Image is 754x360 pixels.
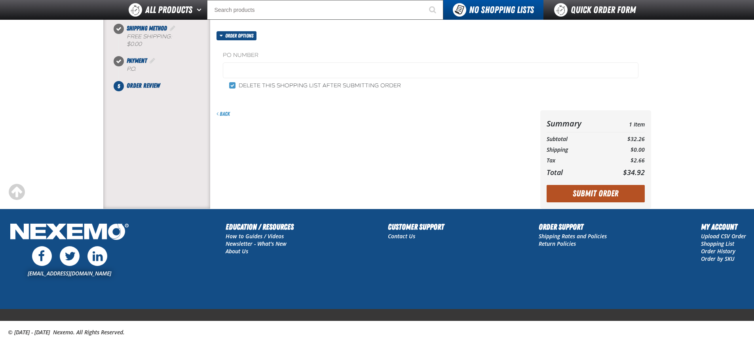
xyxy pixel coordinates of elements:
span: All Products [145,3,192,17]
span: $34.92 [623,168,645,177]
a: How to Guides / Videos [226,232,284,240]
a: Back [217,111,230,117]
span: Payment [127,57,147,64]
a: Shopping List [701,240,734,247]
a: Order by SKU [701,255,735,262]
span: No Shopping Lists [469,4,534,15]
img: Nexemo Logo [8,221,131,244]
h2: Customer Support [388,221,444,233]
a: Upload CSV Order [701,232,746,240]
span: Order Review [127,82,160,89]
a: Return Policies [539,240,576,247]
th: Total [547,166,607,179]
th: Subtotal [547,134,607,145]
a: Contact Us [388,232,415,240]
td: $0.00 [607,145,644,155]
span: Shipping Method [127,25,167,32]
input: Delete this shopping list after submitting order [229,82,236,89]
span: 5 [114,81,124,91]
a: [EMAIL_ADDRESS][DOMAIN_NAME] [28,270,111,277]
strong: $0.00 [127,41,142,47]
div: P.O. [127,66,210,73]
h2: Order Support [539,221,607,233]
a: About Us [226,247,248,255]
li: Payment. Step 4 of 5. Completed [119,56,210,81]
a: Edit Shipping Method [169,25,177,32]
li: Order Review. Step 5 of 5. Not Completed [119,81,210,90]
a: Order History [701,247,735,255]
span: Order options [225,31,256,40]
th: Tax [547,155,607,166]
div: Free Shipping: [127,33,210,48]
button: Order options [217,31,257,40]
h2: My Account [701,221,746,233]
a: Edit Payment [148,57,156,64]
label: Delete this shopping list after submitting order [229,82,401,90]
h2: Education / Resources [226,221,294,233]
a: Shipping Rates and Policies [539,232,607,240]
a: Newsletter - What's New [226,240,287,247]
label: PO Number [223,52,638,59]
th: Shipping [547,145,607,155]
button: Submit Order [547,185,645,202]
td: $32.26 [607,134,644,145]
li: Shipping Method. Step 3 of 5. Completed [119,24,210,56]
td: 1 Item [607,117,644,130]
div: Scroll to the top [8,183,25,201]
th: Summary [547,117,607,130]
td: $2.66 [607,155,644,166]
